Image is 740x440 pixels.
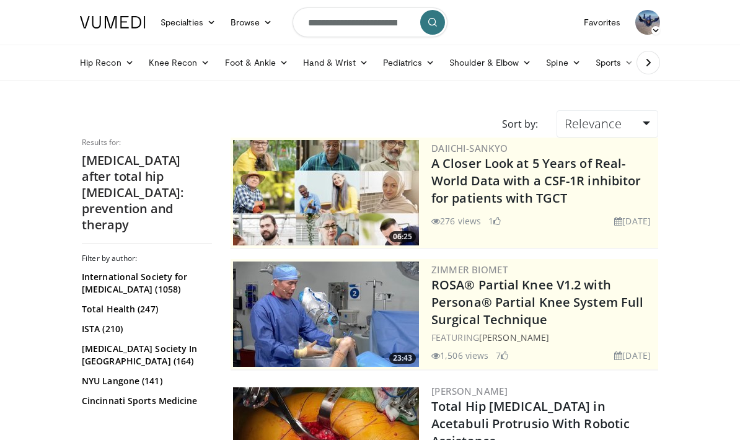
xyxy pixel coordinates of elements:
a: Specialties [153,10,223,35]
li: 1,506 views [431,349,488,362]
a: [PERSON_NAME] [479,332,549,343]
a: ISTA (210) [82,323,209,335]
a: Total Health (247) [82,303,209,315]
img: VuMedi Logo [80,16,146,29]
a: International Society for [MEDICAL_DATA] (1058) [82,271,209,296]
a: Cincinnati Sports Medicine (102) [82,395,209,420]
li: 276 views [431,214,481,227]
a: 23:43 [233,262,419,367]
a: [PERSON_NAME] [431,385,508,397]
h3: Filter by author: [82,253,212,263]
a: Spine [539,50,588,75]
a: NYU Langone (141) [82,375,209,387]
li: 7 [496,349,508,362]
a: Relevance [557,110,658,138]
a: Sports [588,50,641,75]
input: Search topics, interventions [293,7,447,37]
img: Avatar [635,10,660,35]
a: Favorites [576,10,628,35]
li: 1 [488,214,501,227]
span: 06:25 [389,231,416,242]
li: [DATE] [614,214,651,227]
img: 93c22cae-14d1-47f0-9e4a-a244e824b022.png.300x170_q85_crop-smart_upscale.jpg [233,140,419,245]
a: Daiichi-Sankyo [431,142,508,154]
span: 23:43 [389,353,416,364]
a: Shoulder & Elbow [442,50,539,75]
a: A Closer Look at 5 Years of Real-World Data with a CSF-1R inhibitor for patients with TGCT [431,155,641,206]
a: [MEDICAL_DATA] Society In [GEOGRAPHIC_DATA] (164) [82,343,209,367]
a: Hand & Wrist [296,50,376,75]
a: Foot & Ankle [218,50,296,75]
a: Knee Recon [141,50,218,75]
div: FEATURING [431,331,656,344]
li: [DATE] [614,349,651,362]
a: Pediatrics [376,50,442,75]
p: Results for: [82,138,212,147]
img: 99b1778f-d2b2-419a-8659-7269f4b428ba.300x170_q85_crop-smart_upscale.jpg [233,262,419,367]
a: Browse [223,10,280,35]
a: Hip Recon [73,50,141,75]
a: ROSA® Partial Knee V1.2 with Persona® Partial Knee System Full Surgical Technique [431,276,643,328]
a: 06:25 [233,140,419,245]
a: Zimmer Biomet [431,263,508,276]
h2: [MEDICAL_DATA] after total hip [MEDICAL_DATA]: prevention and therapy [82,152,212,233]
span: Relevance [565,115,622,132]
div: Sort by: [493,110,547,138]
